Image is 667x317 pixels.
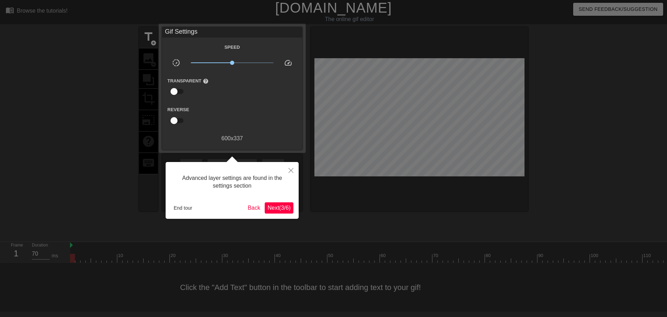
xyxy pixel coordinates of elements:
[171,167,293,197] div: Advanced layer settings are found in the settings section
[171,203,195,213] button: End tour
[268,205,291,211] span: Next ( 3 / 6 )
[265,202,293,214] button: Next
[283,162,299,178] button: Close
[245,202,263,214] button: Back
